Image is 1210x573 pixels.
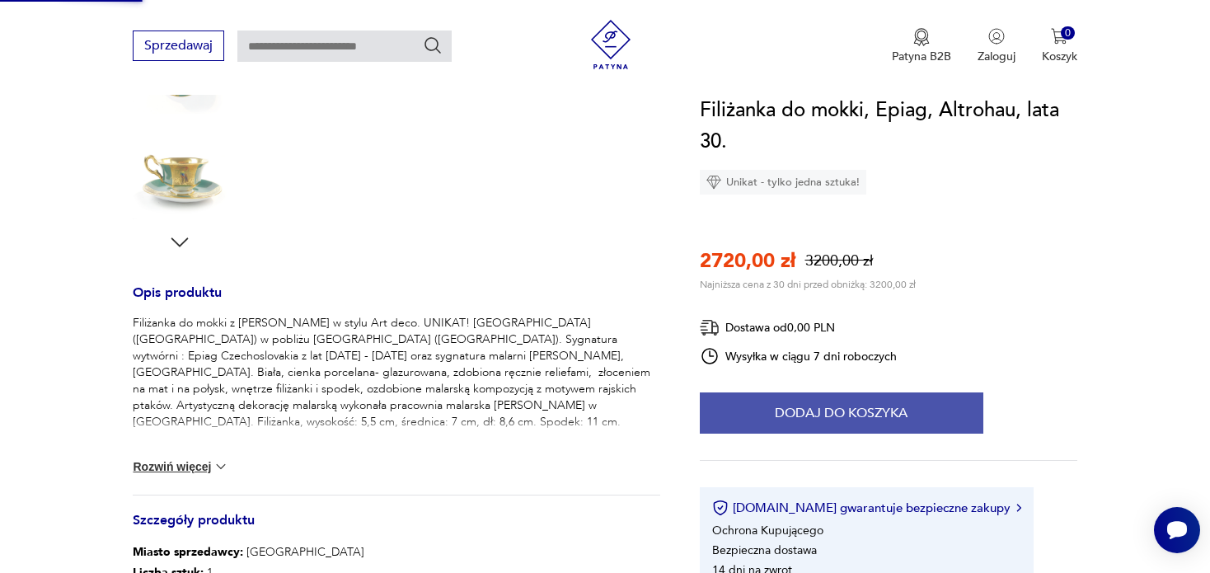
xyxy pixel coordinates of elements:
p: Koszyk [1042,49,1077,64]
button: Zaloguj [978,28,1015,64]
button: Sprzedawaj [133,31,224,61]
h3: Szczegóły produktu [133,515,659,542]
a: Ikona medaluPatyna B2B [892,28,951,64]
div: 0 [1061,26,1075,40]
img: Ikona dostawy [700,317,720,338]
img: Ikonka użytkownika [988,28,1005,45]
button: Szukaj [423,35,443,55]
img: Ikona koszyka [1051,28,1067,45]
p: 2720,00 zł [700,247,795,275]
button: [DOMAIN_NAME] gwarantuje bezpieczne zakupy [712,500,1021,516]
p: 3200,00 zł [805,251,873,271]
button: 0Koszyk [1042,28,1077,64]
a: Sprzedawaj [133,41,224,53]
h3: Opis produktu [133,288,659,315]
img: Ikona medalu [913,28,930,46]
button: Patyna B2B [892,28,951,64]
p: Zaloguj [978,49,1015,64]
p: Najniższa cena z 30 dni przed obniżką: 3200,00 zł [700,278,916,291]
p: Patyna B2B [892,49,951,64]
h1: Filiżanka do mokki, Epiag, Altrohau, lata 30. [700,95,1077,157]
div: Dostawa od 0,00 PLN [700,317,898,338]
div: Wysyłka w ciągu 7 dni roboczych [700,346,898,366]
button: Rozwiń więcej [133,458,228,475]
img: Ikona strzałki w prawo [1016,504,1021,512]
img: Patyna - sklep z meblami i dekoracjami vintage [586,20,635,69]
p: Filiżanka do mokki z [PERSON_NAME] w stylu Art deco. UNIKAT! [GEOGRAPHIC_DATA] ([GEOGRAPHIC_DATA]... [133,315,659,430]
img: chevron down [213,458,229,475]
li: Bezpieczna dostawa [712,542,817,558]
div: Unikat - tylko jedna sztuka! [700,170,866,195]
p: [GEOGRAPHIC_DATA] [133,542,603,563]
iframe: Smartsupp widget button [1154,507,1200,553]
b: Miasto sprzedawcy : [133,544,243,560]
img: Ikona certyfikatu [712,500,729,516]
button: Dodaj do koszyka [700,392,983,434]
li: Ochrona Kupującego [712,523,823,538]
img: Zdjęcie produktu Filiżanka do mokki, Epiag, Altrohau, lata 30. [133,125,227,219]
img: Ikona diamentu [706,175,721,190]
